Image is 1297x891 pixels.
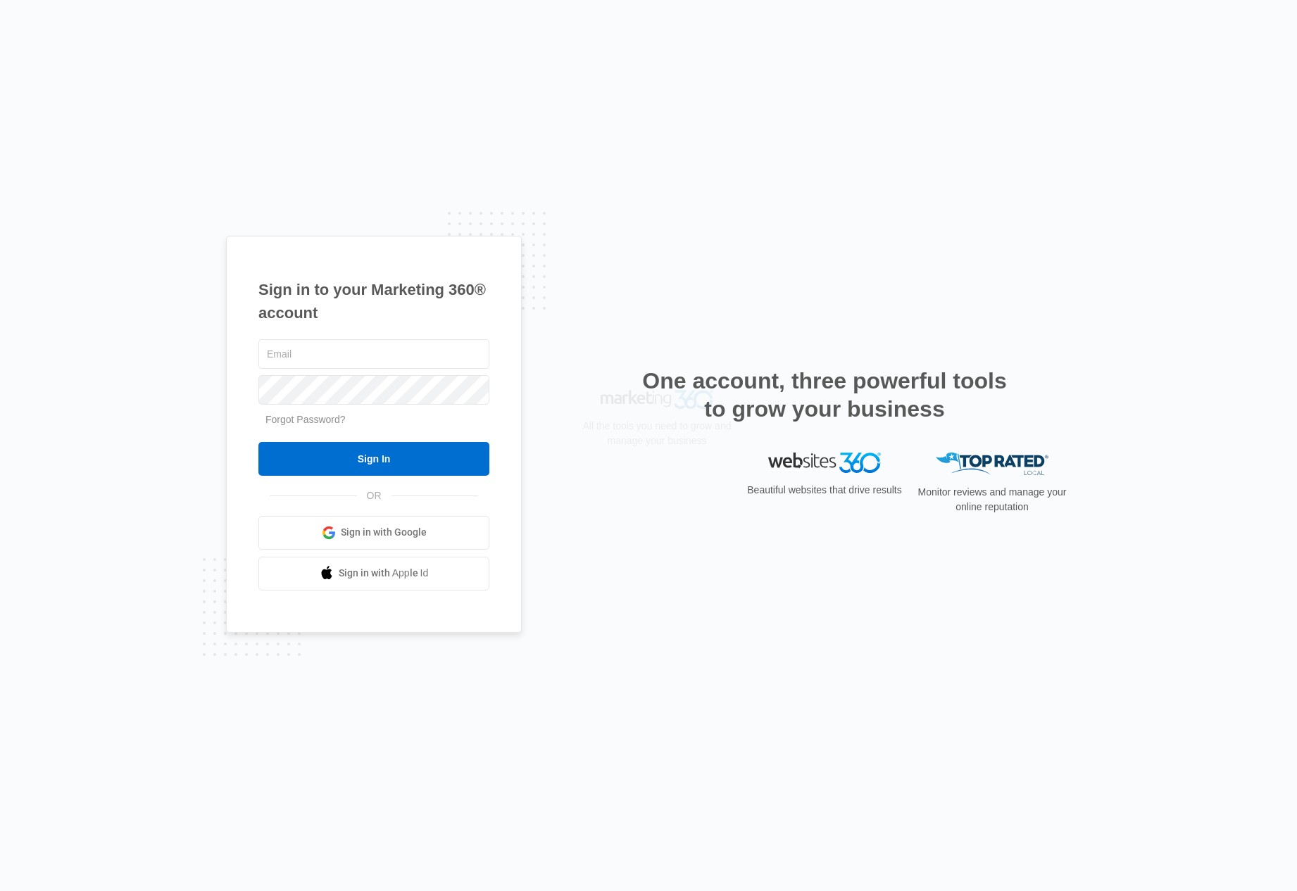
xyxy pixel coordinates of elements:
[258,442,489,476] input: Sign In
[341,525,427,540] span: Sign in with Google
[768,453,881,473] img: Websites 360
[258,516,489,550] a: Sign in with Google
[578,481,736,511] p: All the tools you need to grow and manage your business
[936,453,1048,476] img: Top Rated Local
[638,367,1011,423] h2: One account, three powerful tools to grow your business
[913,485,1071,514] p: Monitor reviews and manage your online reputation
[746,483,903,498] p: Beautiful websites that drive results
[357,488,391,503] span: OR
[258,557,489,590] a: Sign in with Apple Id
[601,453,713,472] img: Marketing 360
[258,339,489,369] input: Email
[258,278,489,324] h1: Sign in to your Marketing 360® account
[265,414,346,425] a: Forgot Password?
[339,566,429,581] span: Sign in with Apple Id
